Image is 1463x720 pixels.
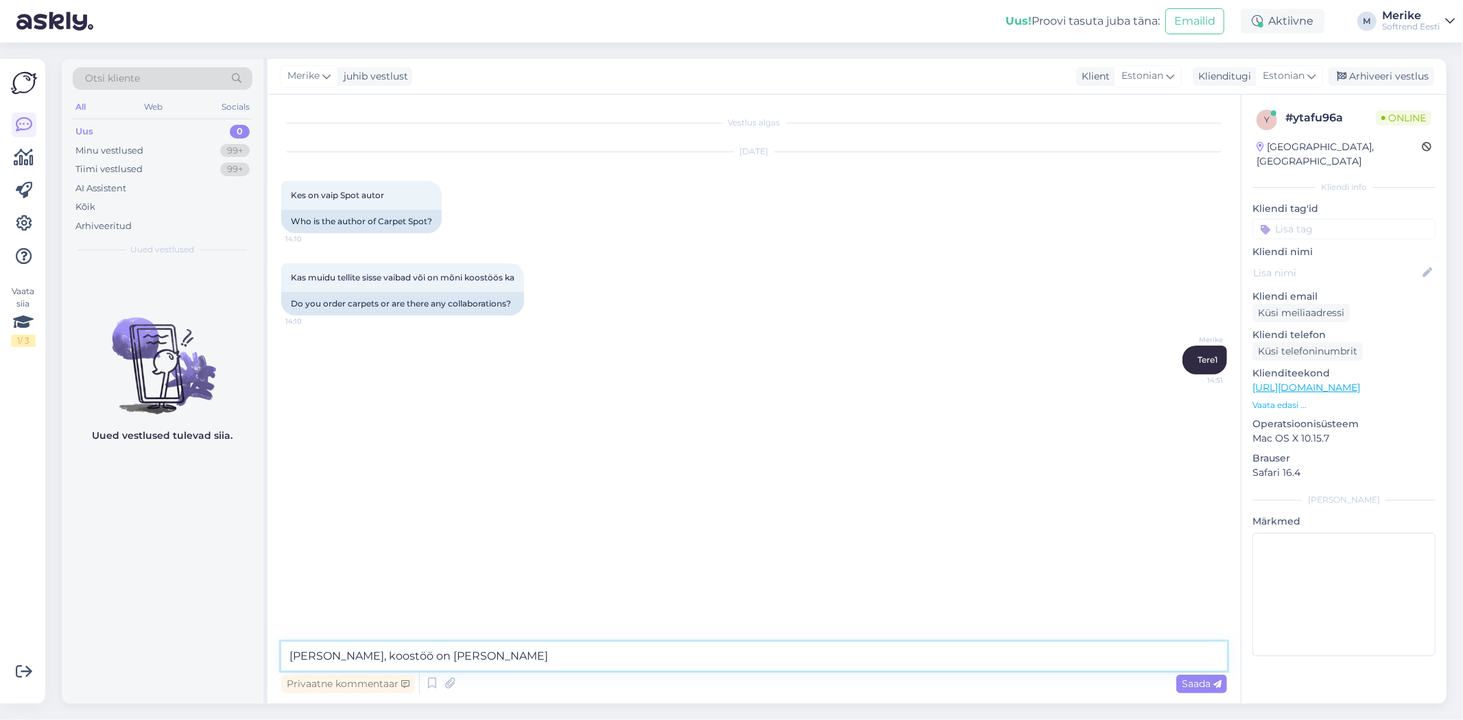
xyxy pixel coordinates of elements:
div: Vaata siia [11,285,36,347]
p: Kliendi tag'id [1252,202,1436,216]
span: 14:10 [285,234,337,244]
span: Estonian [1263,69,1305,84]
div: Arhiveeri vestlus [1329,67,1434,86]
p: Kliendi telefon [1252,328,1436,342]
div: Do you order carpets or are there any collaborations? [281,292,524,315]
div: Proovi tasuta juba täna: [1006,13,1160,29]
div: Web [142,98,166,116]
span: Kes on vaip Spot autor [291,190,384,200]
span: 14:10 [285,316,337,326]
div: Klient [1076,69,1110,84]
p: Brauser [1252,451,1436,466]
span: Merike [1171,335,1223,345]
div: Merike [1382,10,1440,21]
img: Askly Logo [11,70,37,96]
span: 14:51 [1171,375,1223,385]
p: Operatsioonisüsteem [1252,417,1436,431]
input: Lisa nimi [1253,265,1420,280]
div: Tiimi vestlused [75,163,143,176]
img: No chats [62,293,263,416]
div: 99+ [220,144,250,158]
div: [DATE] [281,145,1227,158]
b: Uus! [1006,14,1032,27]
p: Safari 16.4 [1252,466,1436,480]
textarea: [PERSON_NAME], koostöö on [PERSON_NAME] [281,642,1227,671]
span: Online [1376,110,1431,125]
div: Who is the author of Carpet Spot? [281,210,442,233]
button: Emailid [1165,8,1224,34]
div: M [1357,12,1377,31]
div: 0 [230,125,250,139]
input: Lisa tag [1252,219,1436,239]
a: [URL][DOMAIN_NAME] [1252,381,1360,394]
div: Klienditugi [1193,69,1251,84]
div: Socials [219,98,252,116]
span: Uued vestlused [131,243,195,256]
div: Minu vestlused [75,144,143,158]
span: Saada [1182,677,1222,690]
div: 99+ [220,163,250,176]
div: Softrend Eesti [1382,21,1440,32]
div: Vestlus algas [281,117,1227,129]
p: Vaata edasi ... [1252,399,1436,411]
div: 1 / 3 [11,335,36,347]
span: Kas muidu tellite sisse vaibad või on mõni koostöös ka [291,272,514,283]
div: All [73,98,88,116]
div: Aktiivne [1241,9,1324,34]
div: AI Assistent [75,182,126,195]
p: Kliendi email [1252,289,1436,304]
span: Otsi kliente [85,71,140,86]
div: juhib vestlust [338,69,408,84]
span: y [1264,115,1270,125]
a: MerikeSoftrend Eesti [1382,10,1455,32]
div: Privaatne kommentaar [281,675,415,693]
div: Kliendi info [1252,181,1436,193]
p: Mac OS X 10.15.7 [1252,431,1436,446]
div: [PERSON_NAME] [1252,494,1436,506]
p: Klienditeekond [1252,366,1436,381]
div: # ytafu96a [1285,110,1376,126]
p: Uued vestlused tulevad siia. [93,429,233,443]
span: Estonian [1121,69,1163,84]
div: Küsi meiliaadressi [1252,304,1350,322]
p: Kliendi nimi [1252,245,1436,259]
div: [GEOGRAPHIC_DATA], [GEOGRAPHIC_DATA] [1257,140,1422,169]
span: Merike [287,69,320,84]
p: Märkmed [1252,514,1436,529]
div: Arhiveeritud [75,219,132,233]
div: Uus [75,125,93,139]
span: Tere1 [1198,355,1217,365]
div: Küsi telefoninumbrit [1252,342,1363,361]
div: Kõik [75,200,95,214]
